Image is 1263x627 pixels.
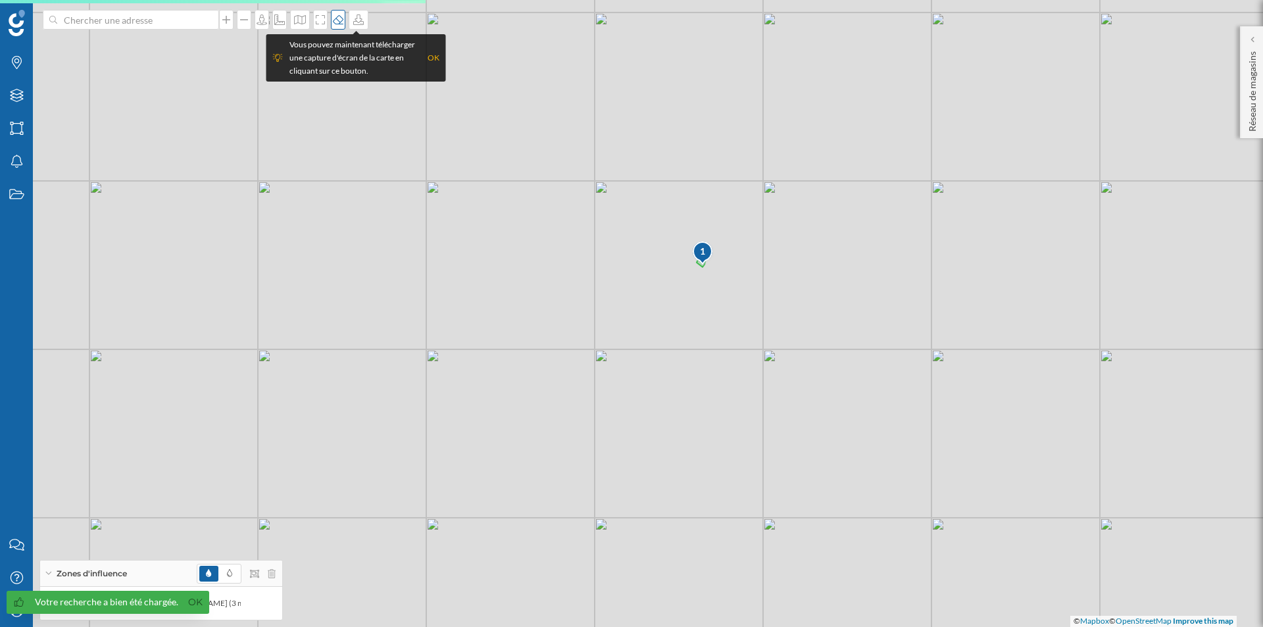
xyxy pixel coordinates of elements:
[1173,616,1233,626] a: Improve this map
[9,10,25,36] img: Logo Geoblink
[21,9,85,21] span: Assistance
[185,595,206,610] a: Ok
[692,241,712,264] div: 1
[1080,616,1109,626] a: Mapbox
[289,38,421,78] div: Vous pouvez maintenant télécharger une capture d'écran de la carte en cliquant sur ce bouton.
[692,241,714,266] img: pois-map-marker.svg
[57,568,127,580] span: Zones d'influence
[428,51,439,64] div: OK
[1246,46,1259,132] p: Réseau de magasins
[1070,616,1237,627] div: © ©
[35,595,178,609] div: Votre recherche a bien été chargée.
[1116,616,1172,626] a: OpenStreetMap
[692,245,714,258] div: 1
